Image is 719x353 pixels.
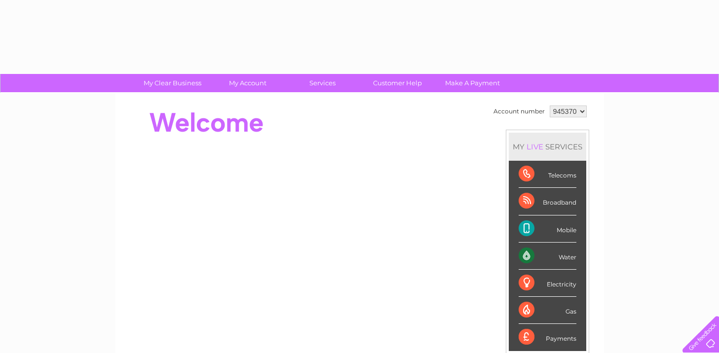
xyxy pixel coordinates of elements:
div: Gas [519,297,576,324]
div: MY SERVICES [509,133,586,161]
a: Services [282,74,363,92]
div: Broadband [519,188,576,215]
a: Make A Payment [432,74,513,92]
td: Account number [491,103,547,120]
a: Customer Help [357,74,438,92]
div: Electricity [519,270,576,297]
a: My Clear Business [132,74,213,92]
div: Telecoms [519,161,576,188]
div: LIVE [525,142,545,151]
div: Mobile [519,215,576,243]
a: My Account [207,74,288,92]
div: Payments [519,324,576,351]
div: Water [519,243,576,270]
